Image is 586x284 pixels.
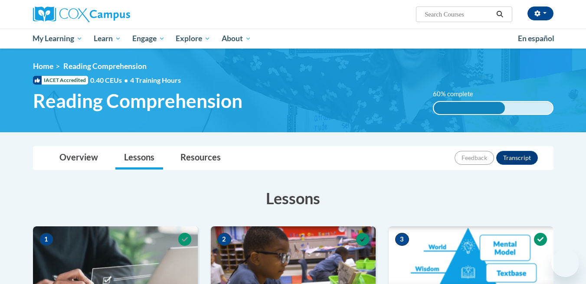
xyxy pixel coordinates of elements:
button: Transcript [496,151,538,165]
span: My Learning [33,33,82,44]
span: • [124,76,128,84]
img: Cox Campus [33,7,130,22]
a: Lessons [115,147,163,170]
a: Learn [88,29,127,49]
span: 1 [39,233,53,246]
h3: Lessons [33,187,553,209]
span: Reading Comprehension [33,89,242,112]
span: 3 [395,233,409,246]
span: Engage [132,33,165,44]
span: Learn [94,33,121,44]
a: Explore [170,29,216,49]
a: Overview [51,147,107,170]
input: Search Courses [424,9,493,20]
a: En español [512,29,560,48]
span: 0.40 CEUs [90,75,130,85]
div: Main menu [20,29,566,49]
span: Explore [176,33,210,44]
span: Reading Comprehension [63,62,147,71]
iframe: Button to launch messaging window [551,249,579,277]
a: Cox Campus [33,7,198,22]
button: Account Settings [527,7,553,20]
a: About [216,29,257,49]
a: Resources [172,147,229,170]
a: Engage [127,29,170,49]
a: My Learning [27,29,88,49]
label: 60% complete [433,89,483,99]
span: IACET Accredited [33,76,88,85]
div: 60% complete [434,102,505,114]
button: Feedback [455,151,494,165]
span: 4 Training Hours [130,76,181,84]
a: Home [33,62,53,71]
span: About [222,33,251,44]
span: 2 [217,233,231,246]
span: En español [518,34,554,43]
button: Search [493,9,506,20]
